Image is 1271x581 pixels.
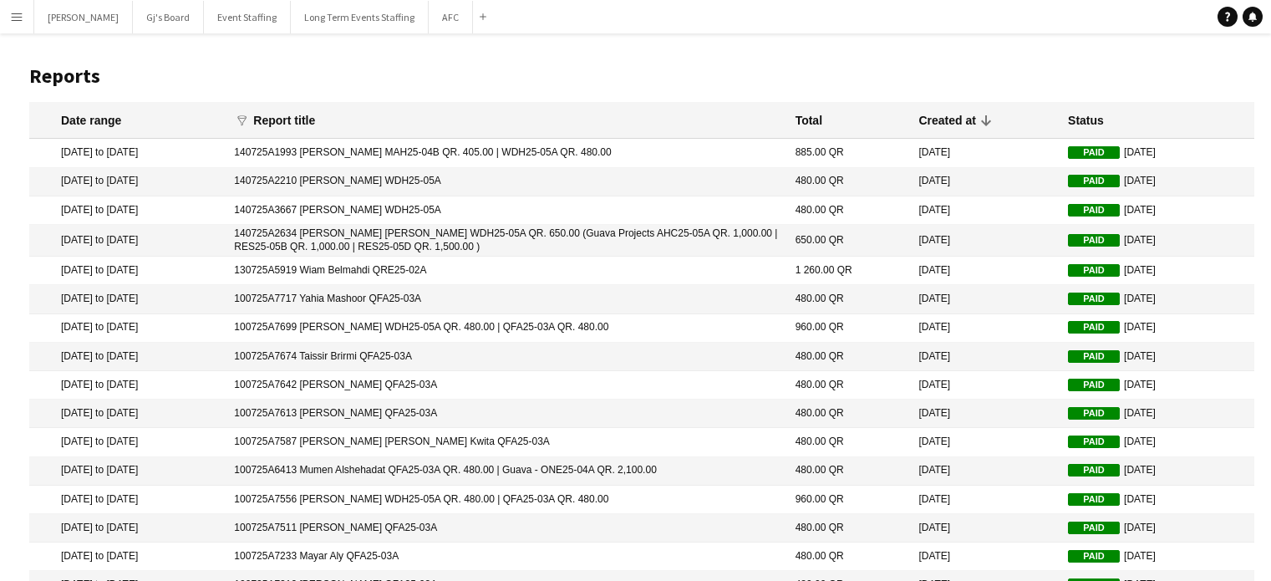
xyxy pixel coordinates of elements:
[29,285,226,313] mat-cell: [DATE] to [DATE]
[1060,514,1254,543] mat-cell: [DATE]
[910,139,1060,167] mat-cell: [DATE]
[29,514,226,543] mat-cell: [DATE] to [DATE]
[1060,285,1254,313] mat-cell: [DATE]
[910,257,1060,285] mat-cell: [DATE]
[918,113,990,128] div: Created at
[29,457,226,486] mat-cell: [DATE] to [DATE]
[787,257,911,285] mat-cell: 1 260.00 QR
[29,543,226,571] mat-cell: [DATE] to [DATE]
[29,314,226,343] mat-cell: [DATE] to [DATE]
[226,457,786,486] mat-cell: 100725A6413 Mumen Alshehadat QFA25-03A QR. 480.00 | Guava - ONE25-04A QR. 2,100.00
[787,285,911,313] mat-cell: 480.00 QR
[1068,550,1120,563] span: Paid
[226,428,786,456] mat-cell: 100725A7587 [PERSON_NAME] [PERSON_NAME] Kwita QFA25-03A
[29,196,226,225] mat-cell: [DATE] to [DATE]
[1068,493,1120,506] span: Paid
[787,428,911,456] mat-cell: 480.00 QR
[29,343,226,371] mat-cell: [DATE] to [DATE]
[1060,225,1254,257] mat-cell: [DATE]
[34,1,133,33] button: [PERSON_NAME]
[226,257,786,285] mat-cell: 130725A5919 Wiam Belmahdi QRE25-02A
[910,371,1060,400] mat-cell: [DATE]
[910,225,1060,257] mat-cell: [DATE]
[910,168,1060,196] mat-cell: [DATE]
[226,371,786,400] mat-cell: 100725A7642 [PERSON_NAME] QFA25-03A
[787,225,911,257] mat-cell: 650.00 QR
[226,314,786,343] mat-cell: 100725A7699 [PERSON_NAME] WDH25-05A QR. 480.00 | QFA25-03A QR. 480.00
[1068,379,1120,391] span: Paid
[1068,522,1120,534] span: Paid
[910,486,1060,514] mat-cell: [DATE]
[226,225,786,257] mat-cell: 140725A2634 [PERSON_NAME] [PERSON_NAME] WDH25-05A QR. 650.00 (Guava Projects AHC25-05A QR. 1,000....
[1068,234,1120,247] span: Paid
[787,457,911,486] mat-cell: 480.00 QR
[1060,400,1254,428] mat-cell: [DATE]
[918,113,975,128] div: Created at
[1068,293,1120,305] span: Paid
[1060,428,1254,456] mat-cell: [DATE]
[787,139,911,167] mat-cell: 885.00 QR
[1060,343,1254,371] mat-cell: [DATE]
[29,486,226,514] mat-cell: [DATE] to [DATE]
[787,196,911,225] mat-cell: 480.00 QR
[1068,264,1120,277] span: Paid
[226,343,786,371] mat-cell: 100725A7674 Taissir Brirmi QFA25-03A
[787,343,911,371] mat-cell: 480.00 QR
[226,400,786,428] mat-cell: 100725A7613 [PERSON_NAME] QFA25-03A
[787,486,911,514] mat-cell: 960.00 QR
[910,343,1060,371] mat-cell: [DATE]
[1068,204,1120,217] span: Paid
[29,428,226,456] mat-cell: [DATE] to [DATE]
[1060,168,1254,196] mat-cell: [DATE]
[1068,321,1120,334] span: Paid
[429,1,473,33] button: AFC
[61,113,121,128] div: Date range
[787,543,911,571] mat-cell: 480.00 QR
[204,1,291,33] button: Event Staffing
[29,225,226,257] mat-cell: [DATE] to [DATE]
[910,314,1060,343] mat-cell: [DATE]
[29,139,226,167] mat-cell: [DATE] to [DATE]
[796,113,822,128] div: Total
[1060,257,1254,285] mat-cell: [DATE]
[787,168,911,196] mat-cell: 480.00 QR
[787,371,911,400] mat-cell: 480.00 QR
[226,196,786,225] mat-cell: 140725A3667 [PERSON_NAME] WDH25-05A
[29,371,226,400] mat-cell: [DATE] to [DATE]
[910,285,1060,313] mat-cell: [DATE]
[787,314,911,343] mat-cell: 960.00 QR
[29,400,226,428] mat-cell: [DATE] to [DATE]
[226,486,786,514] mat-cell: 100725A7556 [PERSON_NAME] WDH25-05A QR. 480.00 | QFA25-03A QR. 480.00
[1060,457,1254,486] mat-cell: [DATE]
[253,113,330,128] div: Report title
[1060,196,1254,225] mat-cell: [DATE]
[226,139,786,167] mat-cell: 140725A1993 [PERSON_NAME] MAH25-04B QR. 405.00 | WDH25-05A QR. 480.00
[1068,464,1120,477] span: Paid
[29,168,226,196] mat-cell: [DATE] to [DATE]
[291,1,429,33] button: Long Term Events Staffing
[1068,350,1120,363] span: Paid
[910,543,1060,571] mat-cell: [DATE]
[1060,139,1254,167] mat-cell: [DATE]
[226,514,786,543] mat-cell: 100725A7511 [PERSON_NAME] QFA25-03A
[910,400,1060,428] mat-cell: [DATE]
[1068,113,1104,128] div: Status
[226,543,786,571] mat-cell: 100725A7233 Mayar Aly QFA25-03A
[1060,543,1254,571] mat-cell: [DATE]
[1068,175,1120,187] span: Paid
[226,168,786,196] mat-cell: 140725A2210 [PERSON_NAME] WDH25-05A
[1068,407,1120,420] span: Paid
[133,1,204,33] button: Gj's Board
[226,285,786,313] mat-cell: 100725A7717 Yahia Mashoor QFA25-03A
[1060,371,1254,400] mat-cell: [DATE]
[1068,436,1120,448] span: Paid
[29,64,1254,89] h1: Reports
[787,400,911,428] mat-cell: 480.00 QR
[910,457,1060,486] mat-cell: [DATE]
[910,196,1060,225] mat-cell: [DATE]
[910,428,1060,456] mat-cell: [DATE]
[1068,146,1120,159] span: Paid
[253,113,315,128] div: Report title
[29,257,226,285] mat-cell: [DATE] to [DATE]
[1060,486,1254,514] mat-cell: [DATE]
